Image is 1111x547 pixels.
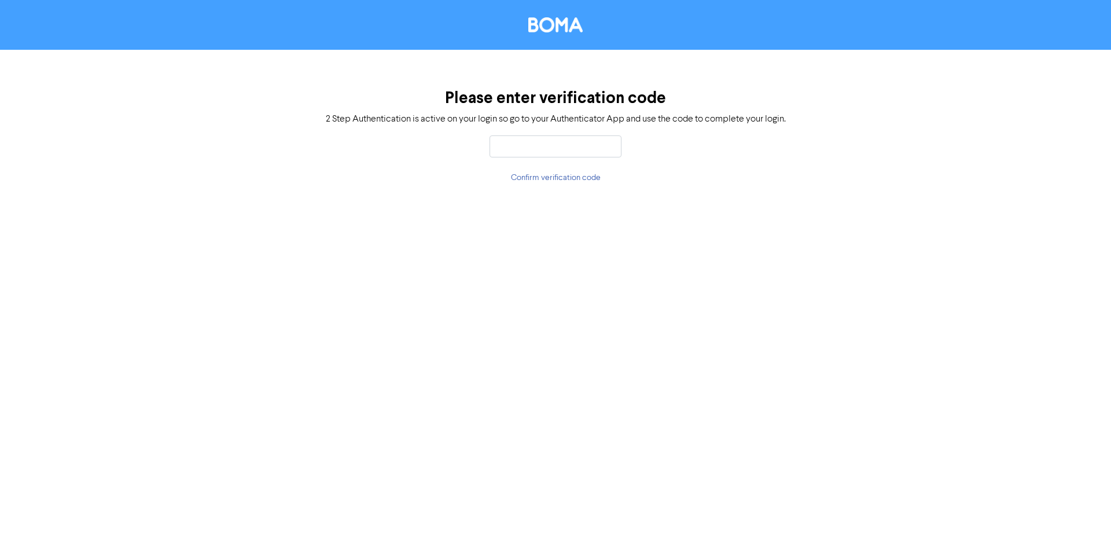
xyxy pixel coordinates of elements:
[445,89,666,108] h3: Please enter verification code
[528,17,583,32] img: BOMA Logo
[326,112,786,126] div: 2 Step Authentication is active on your login so go to your Authenticator App and use the code to...
[966,422,1111,547] iframe: Chat Widget
[510,171,601,185] button: Confirm verification code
